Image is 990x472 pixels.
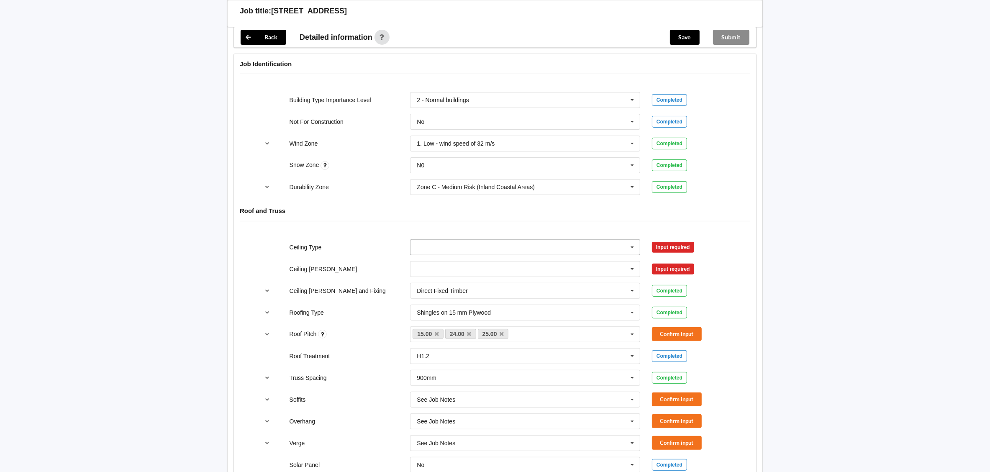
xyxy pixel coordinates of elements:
label: Snow Zone [290,162,321,168]
div: Input required [652,264,694,274]
div: Shingles on 15 mm Plywood [417,310,491,316]
div: 1. Low - wind speed of 32 m/s [417,141,495,146]
button: Back [241,30,286,45]
label: Roof Treatment [290,353,330,359]
button: reference-toggle [259,436,276,451]
button: Save [670,30,700,45]
label: Ceiling [PERSON_NAME] [290,266,357,272]
label: Soffits [290,396,306,403]
label: Roof Pitch [290,331,318,337]
h4: Job Identification [240,60,750,68]
div: Completed [652,459,687,471]
div: Completed [652,372,687,384]
label: Ceiling Type [290,244,322,251]
button: Confirm input [652,414,702,428]
div: Completed [652,307,687,318]
label: Ceiling [PERSON_NAME] and Fixing [290,287,386,294]
button: Confirm input [652,327,702,341]
a: 15.00 [413,329,444,339]
div: Completed [652,159,687,171]
button: reference-toggle [259,180,276,195]
label: Wind Zone [290,140,318,147]
div: H1.2 [417,353,429,359]
div: No [417,462,424,468]
button: reference-toggle [259,370,276,385]
div: See Job Notes [417,418,455,424]
label: Truss Spacing [290,375,327,381]
div: Completed [652,285,687,297]
button: Confirm input [652,436,702,450]
div: N0 [417,162,424,168]
div: Completed [652,94,687,106]
a: 25.00 [478,329,509,339]
div: Completed [652,181,687,193]
button: reference-toggle [259,136,276,151]
button: reference-toggle [259,414,276,429]
div: No [417,119,424,125]
div: Input required [652,242,694,253]
button: reference-toggle [259,327,276,342]
label: Building Type Importance Level [290,97,371,103]
div: 900mm [417,375,436,381]
label: Durability Zone [290,184,329,190]
div: Direct Fixed Timber [417,288,467,294]
button: reference-toggle [259,305,276,320]
div: Completed [652,116,687,128]
label: Verge [290,440,305,446]
div: Completed [652,138,687,149]
div: 2 - Normal buildings [417,97,469,103]
button: reference-toggle [259,283,276,298]
label: Overhang [290,418,315,425]
span: Detailed information [300,33,372,41]
div: Completed [652,350,687,362]
button: reference-toggle [259,392,276,407]
button: Confirm input [652,392,702,406]
label: Roofing Type [290,309,324,316]
label: Solar Panel [290,462,320,468]
a: 24.00 [445,329,476,339]
h3: [STREET_ADDRESS] [271,6,347,16]
div: Zone C - Medium Risk (Inland Coastal Areas) [417,184,535,190]
label: Not For Construction [290,118,344,125]
div: See Job Notes [417,440,455,446]
h4: Roof and Truss [240,207,750,215]
div: See Job Notes [417,397,455,403]
h3: Job title: [240,6,271,16]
